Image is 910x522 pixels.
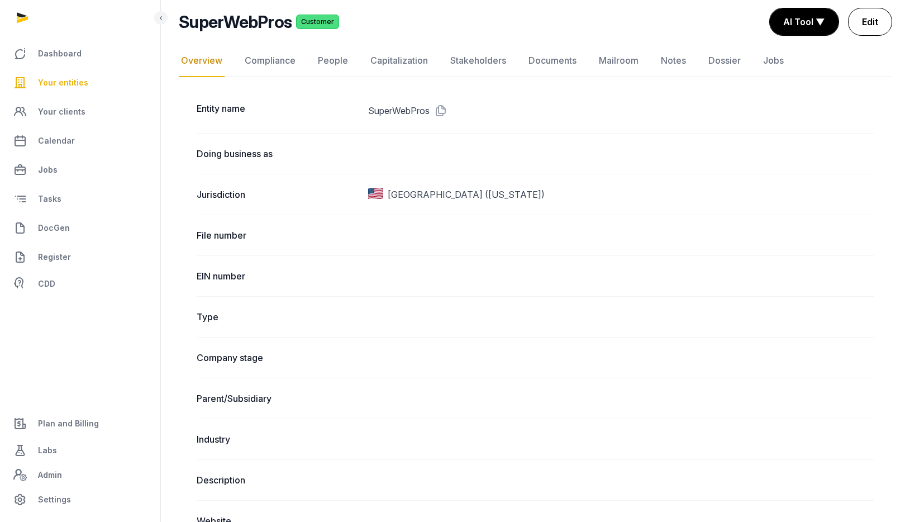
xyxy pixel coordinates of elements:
a: Capitalization [368,45,430,77]
span: Dashboard [38,47,82,60]
dd: SuperWebPros [368,102,874,120]
button: AI Tool ▼ [770,8,838,35]
span: Register [38,250,71,264]
a: Dashboard [9,40,151,67]
span: Customer [296,15,339,29]
span: DocGen [38,221,70,235]
a: Notes [659,45,688,77]
a: Overview [179,45,225,77]
span: [GEOGRAPHIC_DATA] ([US_STATE]) [388,188,545,201]
a: Jobs [761,45,786,77]
span: Your entities [38,76,88,89]
a: Dossier [706,45,743,77]
span: Settings [38,493,71,506]
a: Jobs [9,156,151,183]
a: DocGen [9,215,151,241]
dt: Parent/Subsidiary [197,392,359,405]
span: CDD [38,277,55,291]
a: Mailroom [597,45,641,77]
span: Tasks [38,192,61,206]
a: Settings [9,486,151,513]
dt: Jurisdiction [197,188,359,201]
a: CDD [9,273,151,295]
span: Your clients [38,105,85,118]
a: Labs [9,437,151,464]
dt: Industry [197,433,359,446]
a: People [316,45,350,77]
a: Your entities [9,69,151,96]
nav: Tabs [179,45,892,77]
a: Register [9,244,151,271]
dt: File number [197,229,359,242]
a: Tasks [9,186,151,212]
a: Calendar [9,127,151,154]
span: Jobs [38,163,58,177]
dt: Description [197,473,359,487]
a: Stakeholders [448,45,508,77]
a: Documents [526,45,579,77]
dt: Entity name [197,102,359,120]
dt: EIN number [197,269,359,283]
span: Plan and Billing [38,417,99,430]
h2: SuperWebPros [179,12,292,32]
a: Compliance [242,45,298,77]
dt: Doing business as [197,147,359,160]
a: Your clients [9,98,151,125]
a: Admin [9,464,151,486]
dt: Company stage [197,351,359,364]
a: Edit [848,8,892,36]
dt: Type [197,310,359,324]
span: Admin [38,468,62,482]
a: Plan and Billing [9,410,151,437]
span: Calendar [38,134,75,148]
span: Labs [38,444,57,457]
